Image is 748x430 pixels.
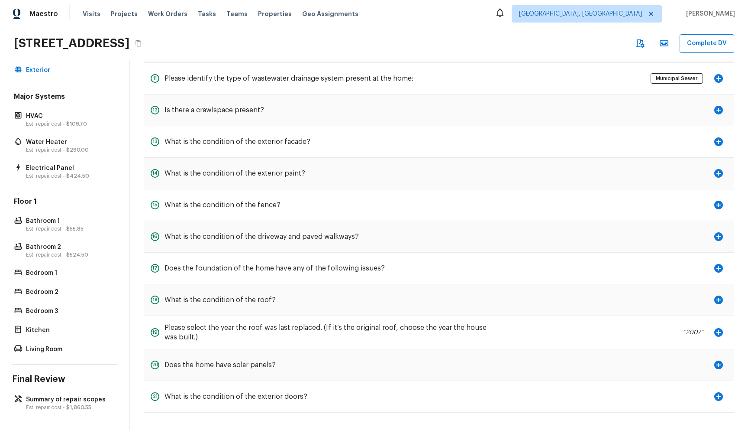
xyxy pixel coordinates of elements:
span: $524.50 [66,252,88,257]
p: Bathroom 2 [26,243,112,251]
h2: [STREET_ADDRESS] [14,36,129,51]
span: Projects [111,10,138,18]
p: HVAC [26,112,112,121]
div: 15 [151,201,159,209]
span: $1,860.55 [66,405,91,410]
h5: What is the condition of the fence? [164,200,280,210]
div: 16 [151,232,159,241]
p: Est. repair cost - [26,147,112,153]
p: Est. repair cost - [26,121,112,127]
div: 17 [151,264,159,273]
span: Work Orders [148,10,187,18]
p: Bedroom 2 [26,288,112,296]
span: Teams [226,10,248,18]
span: $424.50 [66,173,89,179]
h5: What is the condition of the driveway and paved walkways? [164,232,359,241]
div: 12 [151,106,159,114]
p: Kitchen [26,326,112,335]
div: 20 [151,361,159,369]
span: Visits [83,10,100,18]
p: Est. repair cost - [26,404,112,411]
span: $109.70 [66,121,87,127]
span: Geo Assignments [302,10,358,18]
h5: Please select the year the roof was last replaced. (If it’s the original roof, choose the year th... [164,323,497,342]
p: Bedroom 1 [26,269,112,277]
span: $290.00 [66,147,89,153]
div: 14 [151,169,159,178]
p: Summary of repair scopes [26,395,112,404]
span: $55.85 [66,226,84,231]
button: Complete DV [680,34,734,53]
p: Living Room [26,345,112,354]
p: Est. repair cost - [26,251,112,258]
span: Tasks [198,11,216,17]
div: 21 [151,392,159,401]
p: Est. repair cost - [26,225,112,232]
div: 11 [151,74,159,83]
p: Est. repair cost - [26,173,112,179]
p: Electrical Panel [26,164,112,173]
span: Maestro [29,10,58,18]
p: Bathroom 1 [26,217,112,225]
span: [GEOGRAPHIC_DATA], [GEOGRAPHIC_DATA] [519,10,642,18]
h5: Major Systems [12,92,117,103]
button: Copy Address [133,38,144,49]
p: “ 2007 “ [683,328,703,337]
span: [PERSON_NAME] [683,10,735,18]
h5: Is there a crawlspace present? [164,105,264,115]
h5: What is the condition of the roof? [164,295,276,305]
h5: What is the condition of the exterior paint? [164,169,305,178]
h5: Does the foundation of the home have any of the following issues? [164,264,385,273]
h4: Final Review [12,374,117,385]
p: Water Heater [26,138,112,147]
h5: What is the condition of the exterior facade? [164,137,310,147]
div: 19 [151,328,159,337]
h5: Floor 1 [12,197,117,208]
p: Exterior [26,66,112,75]
div: 13 [151,137,159,146]
div: 18 [151,296,159,304]
span: Properties [258,10,292,18]
h5: Does the home have solar panels? [164,360,276,370]
span: Municipal Sewer [653,74,701,83]
p: Bedroom 3 [26,307,112,316]
h5: What is the condition of the exterior doors? [164,392,307,401]
h5: Please identify the type of wastewater drainage system present at the home: [164,74,413,83]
